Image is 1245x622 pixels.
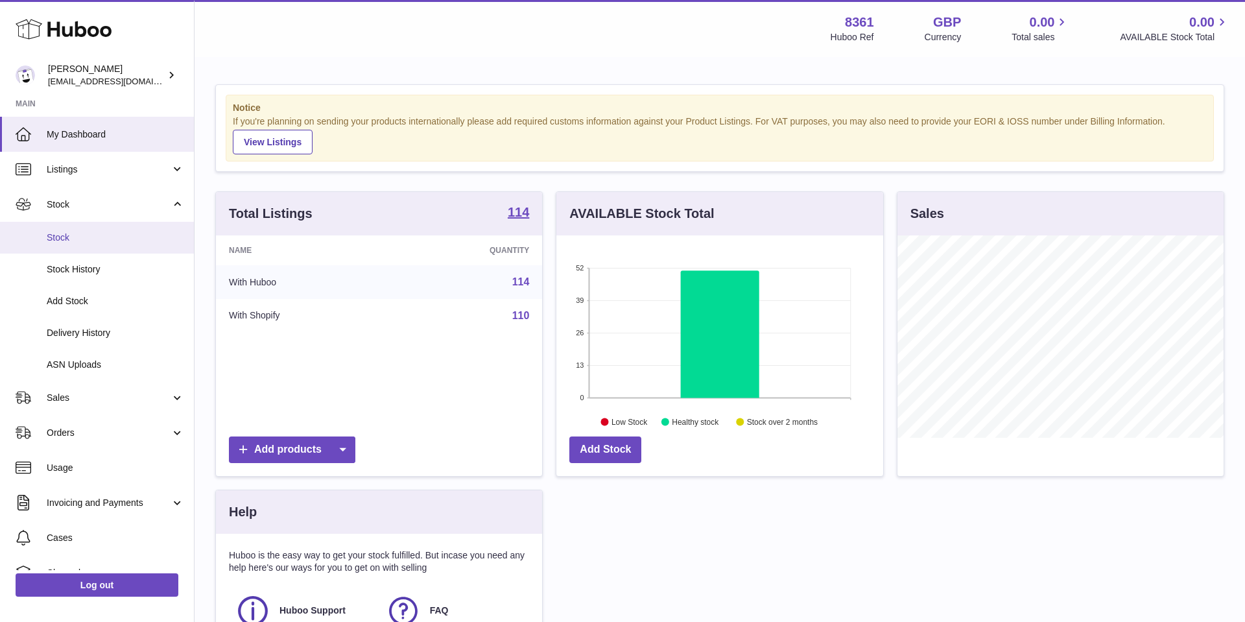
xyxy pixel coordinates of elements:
[611,417,648,426] text: Low Stock
[216,265,392,299] td: With Huboo
[580,394,584,401] text: 0
[229,205,313,222] h3: Total Listings
[576,296,584,304] text: 39
[1120,14,1229,43] a: 0.00 AVAILABLE Stock Total
[47,198,171,211] span: Stock
[569,437,641,463] a: Add Stock
[47,128,184,141] span: My Dashboard
[1120,31,1229,43] span: AVAILABLE Stock Total
[508,206,529,219] strong: 114
[576,329,584,337] text: 26
[47,263,184,276] span: Stock History
[576,264,584,272] text: 52
[233,102,1207,114] strong: Notice
[1030,14,1055,31] span: 0.00
[933,14,961,31] strong: GBP
[508,206,529,221] a: 114
[47,359,184,371] span: ASN Uploads
[845,14,874,31] strong: 8361
[47,532,184,544] span: Cases
[47,295,184,307] span: Add Stock
[233,130,313,154] a: View Listings
[569,205,714,222] h3: AVAILABLE Stock Total
[831,31,874,43] div: Huboo Ref
[47,567,184,579] span: Channels
[910,205,944,222] h3: Sales
[1012,14,1069,43] a: 0.00 Total sales
[1012,31,1069,43] span: Total sales
[48,63,165,88] div: [PERSON_NAME]
[747,417,818,426] text: Stock over 2 months
[47,497,171,509] span: Invoicing and Payments
[47,392,171,404] span: Sales
[229,437,355,463] a: Add products
[47,163,171,176] span: Listings
[47,462,184,474] span: Usage
[430,604,449,617] span: FAQ
[576,361,584,369] text: 13
[512,276,530,287] a: 114
[1189,14,1215,31] span: 0.00
[392,235,542,265] th: Quantity
[47,327,184,339] span: Delivery History
[16,66,35,85] img: support@journeyofficial.com
[48,76,191,86] span: [EMAIL_ADDRESS][DOMAIN_NAME]
[925,31,962,43] div: Currency
[216,235,392,265] th: Name
[16,573,178,597] a: Log out
[229,503,257,521] h3: Help
[672,417,720,426] text: Healthy stock
[229,549,529,574] p: Huboo is the easy way to get your stock fulfilled. But incase you need any help here's our ways f...
[216,299,392,333] td: With Shopify
[47,232,184,244] span: Stock
[512,310,530,321] a: 110
[279,604,346,617] span: Huboo Support
[233,115,1207,154] div: If you're planning on sending your products internationally please add required customs informati...
[47,427,171,439] span: Orders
